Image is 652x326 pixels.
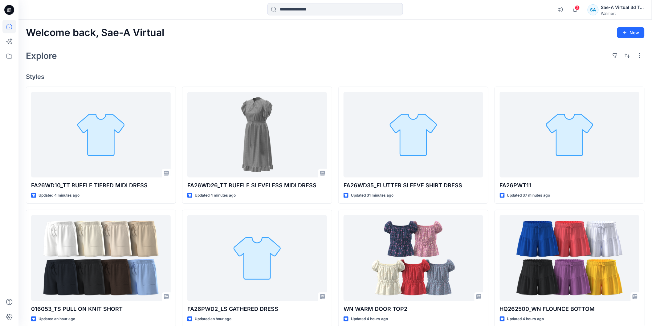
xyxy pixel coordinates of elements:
p: Updated 31 minutes ago [351,192,393,199]
button: New [617,27,645,38]
a: FA26WD26_TT RUFFLE SLEVELESS MIDI DRESS [187,92,327,177]
p: Updated 37 minutes ago [507,192,550,199]
div: SA [588,4,599,15]
p: HQ262500_WN FLOUNCE BOTTOM [500,305,639,313]
h2: Welcome back, Sae-A Virtual [26,27,164,39]
a: FA26WD35_FLUTTER SLEEVE SHIRT DRESS [344,92,483,177]
h2: Explore [26,51,57,61]
a: FA26WD10_TT RUFFLE TIERED MIDI DRESS [31,92,171,177]
p: WN WARM DOOR TOP2 [344,305,483,313]
p: Updated 4 hours ago [351,316,388,322]
p: 016053_TS PULL ON KNIT SHORT [31,305,171,313]
p: Updated 4 minutes ago [39,192,79,199]
p: Updated an hour ago [195,316,231,322]
p: FA26PWD2_LS GATHERED DRESS [187,305,327,313]
p: FA26WD35_FLUTTER SLEEVE SHIRT DRESS [344,181,483,190]
span: 2 [575,5,580,10]
a: FA26PWT11 [500,92,639,177]
a: WN WARM DOOR TOP2 [344,215,483,301]
a: 016053_TS PULL ON KNIT SHORT [31,215,171,301]
p: Updated 4 minutes ago [195,192,236,199]
div: Walmart [601,11,644,16]
p: FA26WD10_TT RUFFLE TIERED MIDI DRESS [31,181,171,190]
a: FA26PWD2_LS GATHERED DRESS [187,215,327,301]
p: Updated 4 hours ago [507,316,544,322]
a: HQ262500_WN FLOUNCE BOTTOM [500,215,639,301]
p: Updated an hour ago [39,316,75,322]
div: Sae-A Virtual 3d Team [601,4,644,11]
h4: Styles [26,73,645,80]
p: FA26WD26_TT RUFFLE SLEVELESS MIDI DRESS [187,181,327,190]
p: FA26PWT11 [500,181,639,190]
